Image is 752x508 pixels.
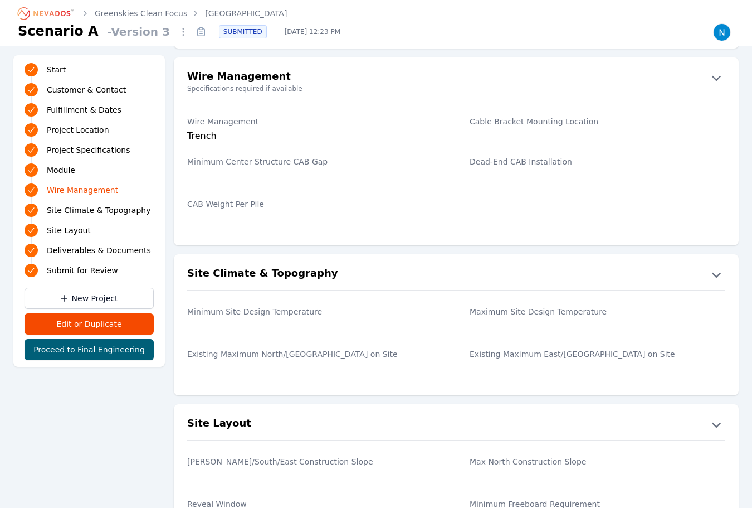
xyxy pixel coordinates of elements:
[25,313,154,335] button: Edit or Duplicate
[25,62,154,278] nav: Progress
[187,349,443,360] label: Existing Maximum North/[GEOGRAPHIC_DATA] on Site
[187,69,291,86] h2: Wire Management
[18,22,99,40] h1: Scenario A
[174,69,739,86] button: Wire Management
[187,265,338,283] h2: Site Climate & Topography
[187,306,443,317] label: Minimum Site Design Temperature
[47,225,91,236] span: Site Layout
[187,199,443,210] label: CAB Weight Per Pile
[470,349,725,360] label: Existing Maximum East/[GEOGRAPHIC_DATA] on Site
[470,306,725,317] label: Maximum Site Design Temperature
[47,205,150,216] span: Site Climate & Topography
[25,339,154,360] button: Proceed to Final Engineering
[276,27,349,36] span: [DATE] 12:23 PM
[713,23,731,41] img: Nick Rompala
[47,265,118,276] span: Submit for Review
[470,156,725,167] label: Dead-End CAB Installation
[47,124,109,136] span: Project Location
[187,415,251,433] h2: Site Layout
[25,288,154,309] a: New Project
[47,144,130,156] span: Project Specifications
[187,116,443,127] label: Wire Management
[187,129,443,143] div: Trench
[47,64,66,75] span: Start
[470,116,725,127] label: Cable Bracket Mounting Location
[18,4,287,22] nav: Breadcrumb
[219,25,267,38] div: SUBMITTED
[95,8,187,19] a: Greenskies Clean Focus
[47,245,151,256] span: Deliverables & Documents
[47,185,118,196] span: Wire Management
[174,415,739,433] button: Site Layout
[103,24,174,40] span: - Version 3
[187,456,443,467] label: [PERSON_NAME]/South/East Construction Slope
[205,8,287,19] a: [GEOGRAPHIC_DATA]
[47,165,75,176] span: Module
[174,265,739,283] button: Site Climate & Topography
[47,84,126,95] span: Customer & Contact
[187,156,443,167] label: Minimum Center Structure CAB Gap
[47,104,121,115] span: Fulfillment & Dates
[174,84,739,93] small: Specifications required if available
[470,456,725,467] label: Max North Construction Slope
